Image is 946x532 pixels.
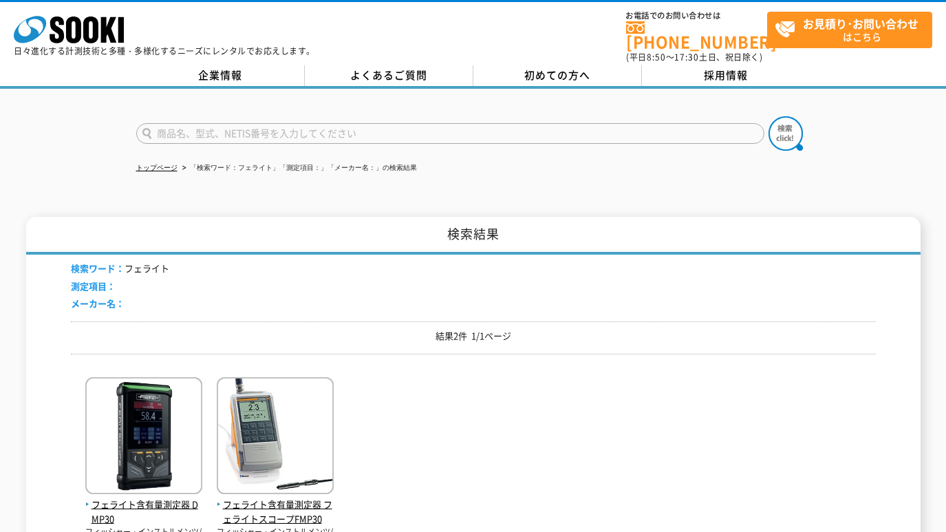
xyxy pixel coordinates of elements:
span: 17:30 [674,51,699,63]
a: 初めての方へ [473,65,642,86]
span: 検索ワード： [71,262,125,275]
a: フェライト含有量測定器 フェライトスコープFMP30 [217,483,334,526]
a: [PHONE_NUMBER] [626,21,767,50]
input: 商品名、型式、NETIS番号を入力してください [136,123,764,144]
span: はこちら [775,12,932,47]
span: 測定項目： [71,279,116,292]
img: フェライトスコープFMP30 [217,377,334,498]
span: (平日 ～ 土日、祝日除く) [626,51,762,63]
span: 初めての方へ [524,67,590,83]
span: 8:50 [647,51,666,63]
img: DMP30 [85,377,202,498]
p: 日々進化する計測技術と多種・多様化するニーズにレンタルでお応えします。 [14,47,315,55]
a: フェライト含有量測定器 DMP30 [85,483,202,526]
img: btn_search.png [768,116,803,151]
span: フェライト含有量測定器 DMP30 [85,498,202,526]
span: フェライト含有量測定器 フェライトスコープFMP30 [217,498,334,526]
a: 企業情報 [136,65,305,86]
a: お見積り･お問い合わせはこちら [767,12,932,48]
a: よくあるご質問 [305,65,473,86]
span: メーカー名： [71,297,125,310]
a: トップページ [136,164,178,171]
li: 「検索ワード：フェライト」「測定項目：」「メーカー名：」の検索結果 [180,161,417,175]
li: フェライト [71,262,169,276]
a: 採用情報 [642,65,810,86]
strong: お見積り･お問い合わせ [803,15,918,32]
span: お電話でのお問い合わせは [626,12,767,20]
p: 結果2件 1/1ページ [71,329,876,343]
h1: 検索結果 [26,217,921,255]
